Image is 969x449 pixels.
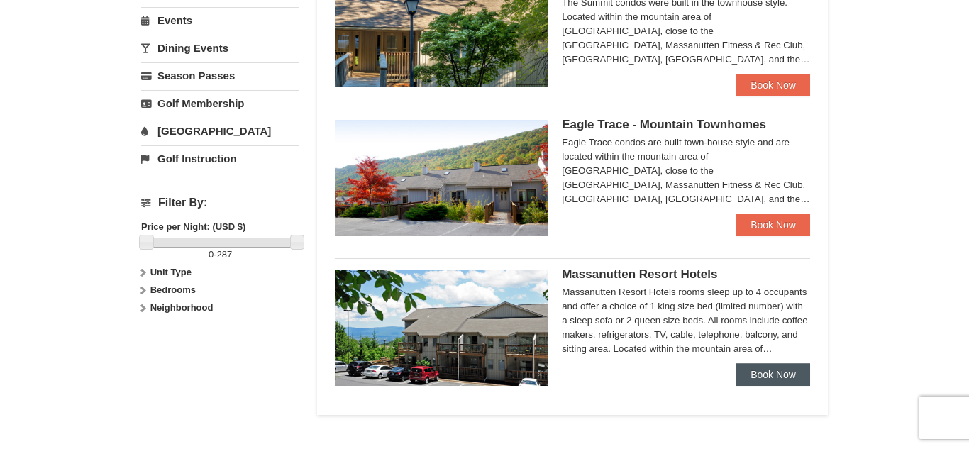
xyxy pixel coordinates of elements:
[141,35,299,61] a: Dining Events
[141,118,299,144] a: [GEOGRAPHIC_DATA]
[141,145,299,172] a: Golf Instruction
[150,284,196,295] strong: Bedrooms
[141,62,299,89] a: Season Passes
[141,196,299,209] h4: Filter By:
[562,285,810,356] div: Massanutten Resort Hotels rooms sleep up to 4 occupants and offer a choice of 1 king size bed (li...
[335,270,548,386] img: 19219026-1-e3b4ac8e.jpg
[141,221,245,232] strong: Price per Night: (USD $)
[141,90,299,116] a: Golf Membership
[150,267,192,277] strong: Unit Type
[209,249,214,260] span: 0
[562,135,810,206] div: Eagle Trace condos are built town-house style and are located within the mountain area of [GEOGRA...
[141,248,299,262] label: -
[736,214,810,236] a: Book Now
[562,118,766,131] span: Eagle Trace - Mountain Townhomes
[141,7,299,33] a: Events
[217,249,233,260] span: 287
[335,120,548,236] img: 19218983-1-9b289e55.jpg
[562,267,717,281] span: Massanutten Resort Hotels
[736,363,810,386] a: Book Now
[736,74,810,96] a: Book Now
[150,302,214,313] strong: Neighborhood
